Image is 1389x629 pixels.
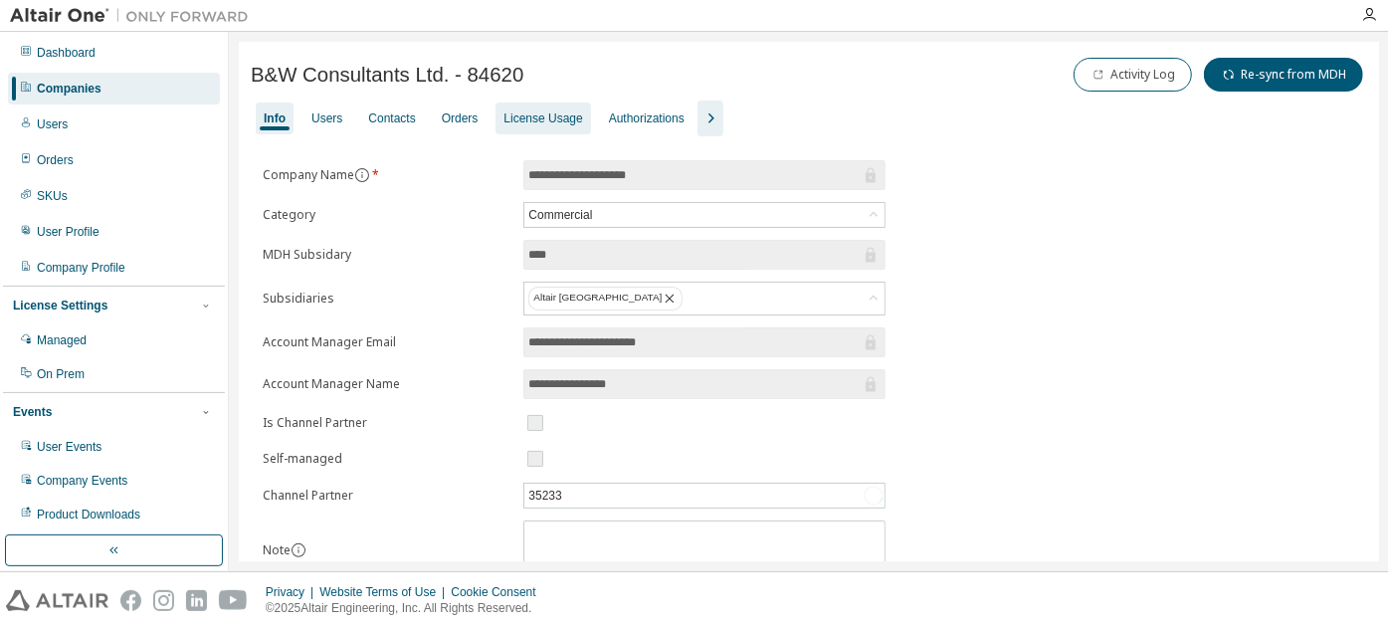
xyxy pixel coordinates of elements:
label: Is Channel Partner [263,415,511,431]
div: 35233 [524,484,885,508]
div: Altair [GEOGRAPHIC_DATA] [528,287,683,311]
div: Events [13,404,52,420]
div: Altair [GEOGRAPHIC_DATA] [524,283,885,314]
div: Commercial [524,203,885,227]
div: Orders [442,110,479,126]
div: Dashboard [37,45,96,61]
div: Users [37,116,68,132]
img: Altair One [10,6,259,26]
button: Re-sync from MDH [1204,58,1363,92]
div: User Profile [37,224,99,240]
div: User Events [37,439,101,455]
div: Product Downloads [37,507,140,523]
label: Note [263,541,291,558]
label: Subsidiaries [263,291,511,307]
div: Commercial [525,204,595,226]
img: linkedin.svg [186,590,207,611]
button: information [291,542,306,558]
div: SKUs [37,188,68,204]
label: Company Name [263,167,511,183]
button: information [354,167,370,183]
label: Channel Partner [263,488,511,504]
div: Privacy [266,584,319,600]
img: instagram.svg [153,590,174,611]
img: youtube.svg [219,590,248,611]
div: 35233 [525,485,564,507]
label: Self-managed [263,451,511,467]
label: Category [263,207,511,223]
button: Activity Log [1074,58,1192,92]
div: Company Profile [37,260,125,276]
div: License Usage [503,110,582,126]
div: Contacts [368,110,415,126]
div: Companies [37,81,101,97]
div: Authorizations [609,110,685,126]
img: facebook.svg [120,590,141,611]
span: B&W Consultants Ltd. - 84620 [251,64,523,87]
div: License Settings [13,298,107,314]
label: MDH Subsidary [263,247,511,263]
label: Account Manager Email [263,334,511,350]
div: Info [264,110,286,126]
div: Orders [37,152,74,168]
label: Account Manager Name [263,376,511,392]
div: Website Terms of Use [319,584,451,600]
img: altair_logo.svg [6,590,108,611]
div: Cookie Consent [451,584,547,600]
p: © 2025 Altair Engineering, Inc. All Rights Reserved. [266,600,548,617]
div: On Prem [37,366,85,382]
div: Managed [37,332,87,348]
div: Company Events [37,473,127,489]
div: Users [311,110,342,126]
